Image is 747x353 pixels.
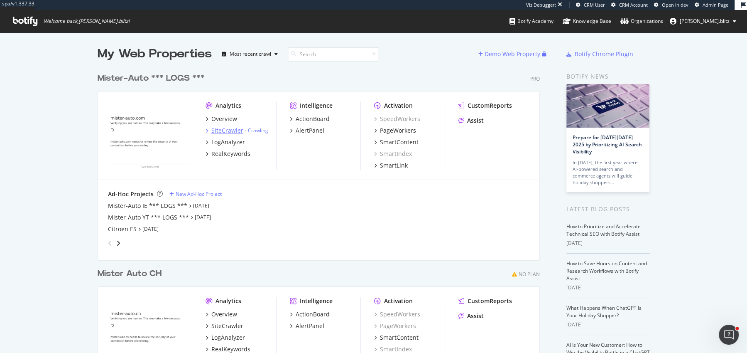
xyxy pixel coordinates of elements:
[620,17,663,25] div: Organizations
[290,126,324,135] a: AlertPanel
[662,2,688,8] span: Open in dev
[248,127,268,134] a: Crawling
[374,138,419,146] a: SmartContent
[526,2,556,8] div: Viz Debugger:
[563,10,611,32] a: Knowledge Base
[206,333,245,342] a: LogAnalyzer
[468,297,512,305] div: CustomReports
[566,205,650,214] div: Latest Blog Posts
[115,239,121,247] div: angle-right
[566,72,650,81] div: Botify news
[98,268,165,280] a: Mister Auto CH
[380,161,408,170] div: SmartLink
[300,101,333,110] div: Intelligence
[619,2,648,8] span: CRM Account
[485,50,540,58] div: Demo Web Property
[566,260,647,282] a: How to Save Hours on Content and Research Workflows with Botify Assist
[380,333,419,342] div: SmartContent
[509,17,554,25] div: Botify Academy
[216,101,241,110] div: Analytics
[193,202,209,209] a: [DATE]
[206,115,237,123] a: Overview
[575,50,633,58] div: Botify Chrome Plugin
[206,126,268,135] a: SiteCrawler- Crawling
[374,322,416,330] a: PageWorkers
[563,17,611,25] div: Knowledge Base
[105,237,115,250] div: angle-left
[290,322,324,330] a: AlertPanel
[169,190,222,197] a: New Ad-Hoc Project
[566,304,642,319] a: What Happens When ChatGPT Is Your Holiday Shopper?
[458,297,512,305] a: CustomReports
[566,223,641,237] a: How to Prioritize and Accelerate Technical SEO with Botify Assist
[211,115,237,123] div: Overview
[211,333,245,342] div: LogAnalyzer
[374,115,420,123] a: SpeedWorkers
[566,284,650,291] div: [DATE]
[566,84,649,128] img: Prepare for Black Friday 2025 by Prioritizing AI Search Visibility
[703,2,728,8] span: Admin Page
[288,47,379,62] input: Search
[509,10,554,32] a: Botify Academy
[458,312,484,320] a: Assist
[584,2,605,8] span: CRM User
[478,50,542,57] a: Demo Web Property
[573,134,642,155] a: Prepare for [DATE][DATE] 2025 by Prioritizing AI Search Visibility
[195,214,211,221] a: [DATE]
[206,138,245,146] a: LogAnalyzer
[620,10,663,32] a: Organizations
[206,150,250,158] a: RealKeywords
[230,52,271,57] div: Most recent crawl
[374,333,419,342] a: SmartContent
[211,322,243,330] div: SiteCrawler
[566,321,650,328] div: [DATE]
[374,150,412,158] a: SmartIndex
[530,75,540,82] div: Pro
[695,2,728,8] a: Admin Page
[611,2,648,8] a: CRM Account
[218,47,281,61] button: Most recent crawl
[380,138,419,146] div: SmartContent
[519,271,540,278] div: No Plan
[467,116,484,125] div: Assist
[296,310,330,318] div: ActionBoard
[654,2,688,8] a: Open in dev
[573,159,643,186] div: In [DATE], the first year where AI-powered search and commerce agents will guide holiday shoppers…
[98,268,162,280] div: Mister Auto CH
[296,322,324,330] div: AlertPanel
[458,116,484,125] a: Assist
[142,225,159,232] a: [DATE]
[380,126,416,135] div: PageWorkers
[467,312,484,320] div: Assist
[108,190,154,198] div: Ad-Hoc Projects
[211,150,250,158] div: RealKeywords
[374,126,416,135] a: PageWorkers
[211,126,243,135] div: SiteCrawler
[576,2,605,8] a: CRM User
[374,310,420,318] a: SpeedWorkers
[245,127,268,134] div: -
[468,101,512,110] div: CustomReports
[680,17,730,25] span: alexandre.blitz
[300,297,333,305] div: Intelligence
[290,310,330,318] a: ActionBoard
[206,322,243,330] a: SiteCrawler
[98,46,212,62] div: My Web Properties
[296,126,324,135] div: AlertPanel
[211,310,237,318] div: Overview
[384,101,413,110] div: Activation
[206,310,237,318] a: Overview
[108,101,192,169] img: mister-auto.com
[374,161,408,170] a: SmartLink
[663,15,743,28] button: [PERSON_NAME].blitz
[176,190,222,197] div: New Ad-Hoc Project
[478,47,542,61] button: Demo Web Property
[566,239,650,247] div: [DATE]
[108,225,137,233] a: Citroen ES
[384,297,413,305] div: Activation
